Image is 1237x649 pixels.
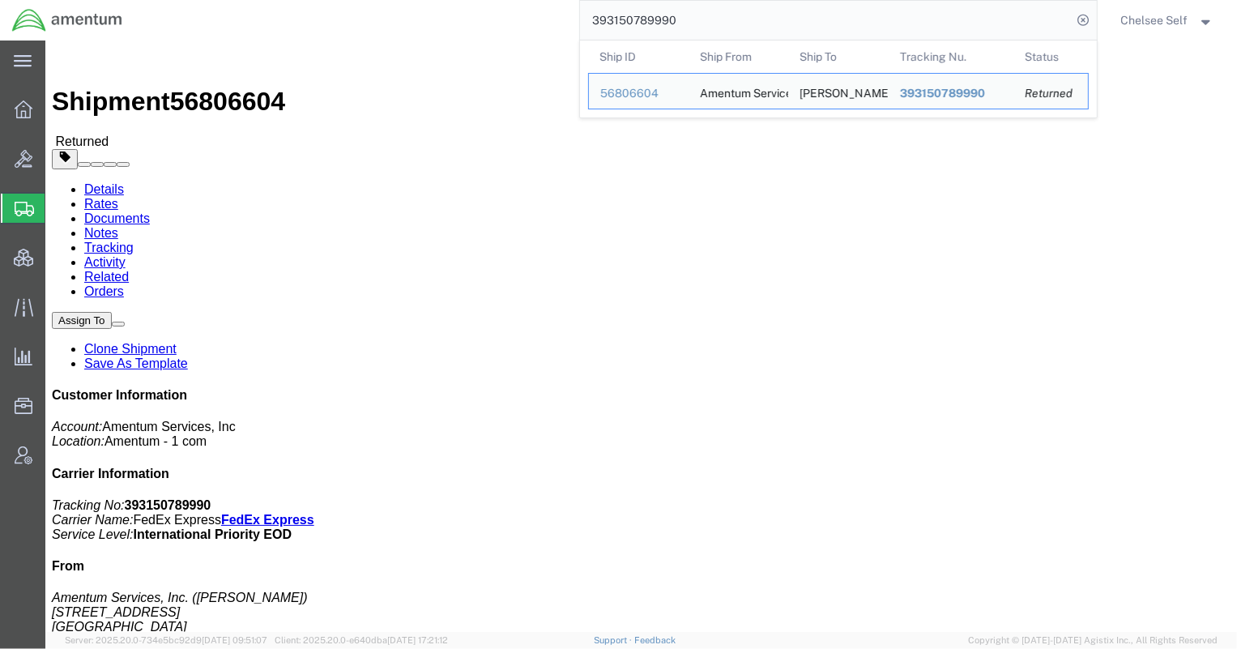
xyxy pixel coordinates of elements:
div: Aleksandra Niewiara-Cregg [800,74,877,109]
th: Ship From [688,41,788,73]
table: Search Results [588,41,1097,117]
span: [DATE] 17:21:12 [387,635,448,645]
input: Search for shipment number, reference number [580,1,1073,40]
span: Client: 2025.20.0-e640dba [275,635,448,645]
div: 393150789990 [899,85,1002,102]
th: Ship To [788,41,889,73]
div: Amentum Services, Inc. [699,74,777,109]
th: Status [1013,41,1089,73]
span: Chelsee Self [1121,11,1188,29]
a: Support [594,635,634,645]
img: logo [11,8,123,32]
span: 393150789990 [899,87,984,100]
button: Chelsee Self [1120,11,1215,30]
th: Ship ID [588,41,689,73]
span: Copyright © [DATE]-[DATE] Agistix Inc., All Rights Reserved [968,634,1218,647]
th: Tracking Nu. [888,41,1013,73]
a: Feedback [634,635,676,645]
div: Returned [1025,85,1077,102]
iframe: FS Legacy Container [45,41,1237,632]
span: [DATE] 09:51:07 [202,635,267,645]
span: Server: 2025.20.0-734e5bc92d9 [65,635,267,645]
div: 56806604 [600,85,677,102]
